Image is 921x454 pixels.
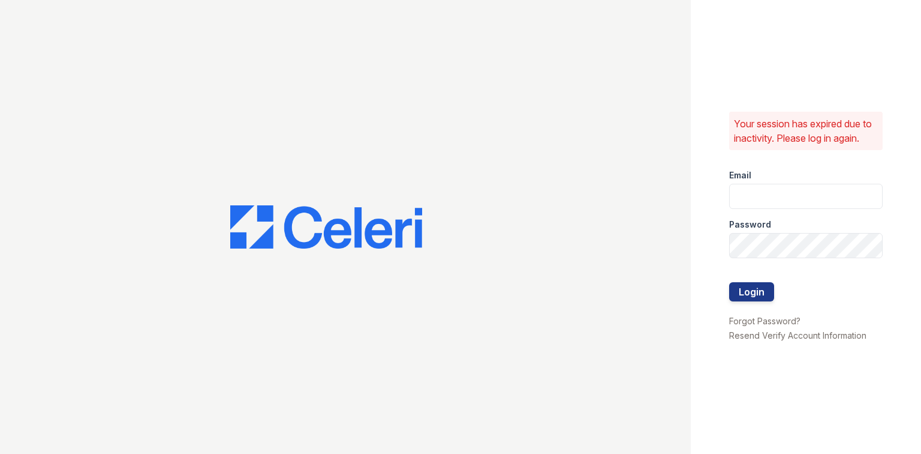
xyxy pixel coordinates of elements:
label: Password [729,219,771,231]
label: Email [729,169,751,181]
img: CE_Logo_Blue-a8612792a0a2168367f1c8372b55b34899dd931a85d93a1a3d3e32e68fde9ad4.png [230,205,422,249]
a: Resend Verify Account Information [729,330,866,340]
a: Forgot Password? [729,316,800,326]
button: Login [729,282,774,301]
p: Your session has expired due to inactivity. Please log in again. [734,117,878,145]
